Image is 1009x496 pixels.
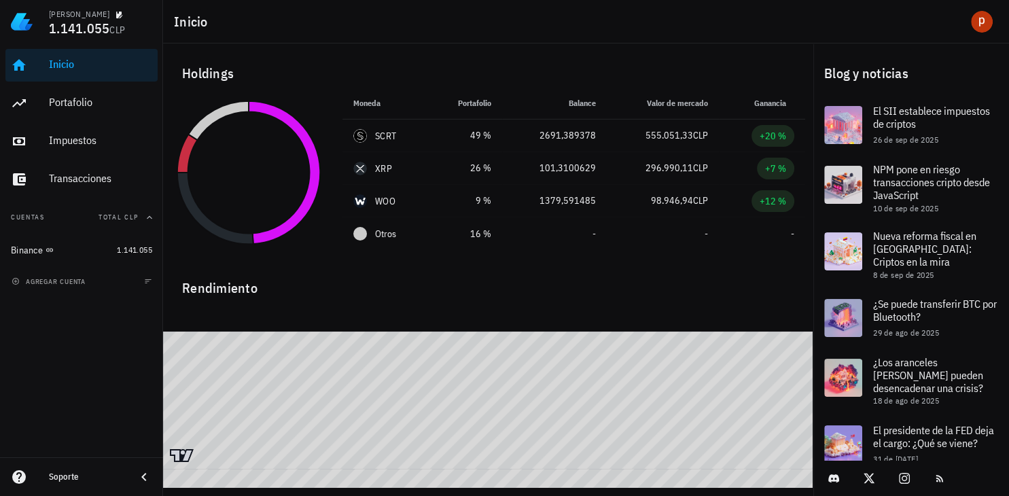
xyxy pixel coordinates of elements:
span: Ganancia [754,98,794,108]
a: ¿Se puede transferir BTC por Bluetooth? 29 de ago de 2025 [813,288,1009,348]
span: 8 de sep de 2025 [873,270,934,280]
span: CLP [109,24,125,36]
span: CLP [693,162,708,174]
span: Otros [375,227,396,241]
div: avatar [971,11,993,33]
div: [PERSON_NAME] [49,9,109,20]
div: Impuestos [49,134,152,147]
a: ¿Los aranceles [PERSON_NAME] pueden desencadenar una crisis? 18 de ago de 2025 [813,348,1009,414]
th: Portafolio [429,87,502,120]
span: - [592,228,596,240]
div: Soporte [49,472,125,482]
div: Inicio [49,58,152,71]
a: Inicio [5,49,158,82]
span: El SII establece impuestos de criptos [873,104,990,130]
th: Balance [502,87,607,120]
a: Impuestos [5,125,158,158]
span: CLP [693,194,708,207]
a: Charting by TradingView [170,449,194,462]
span: 555.051,33 [645,129,693,141]
span: Nueva reforma fiscal en [GEOGRAPHIC_DATA]: Criptos en la mira [873,229,976,268]
span: agregar cuenta [14,277,86,286]
div: 2691,389378 [513,128,596,143]
div: Blog y noticias [813,52,1009,95]
span: ¿Se puede transferir BTC por Bluetooth? [873,297,997,323]
span: - [791,228,794,240]
th: Valor de mercado [607,87,720,120]
span: El presidente de la FED deja el cargo: ¿Qué se viene? [873,423,994,450]
a: El presidente de la FED deja el cargo: ¿Qué se viene? 31 de [DATE] [813,414,1009,474]
span: 98.946,94 [651,194,693,207]
span: 1.141.055 [117,245,152,255]
div: XRP [375,162,392,175]
div: 1379,591485 [513,194,596,208]
div: 16 % [440,227,491,241]
div: 26 % [440,161,491,175]
a: Binance 1.141.055 [5,234,158,266]
span: 10 de sep de 2025 [873,203,938,213]
div: +12 % [760,194,786,208]
span: - [705,228,708,240]
span: 1.141.055 [49,19,109,37]
span: 26 de sep de 2025 [873,135,938,145]
div: SCRT-icon [353,129,367,143]
div: XRP-icon [353,162,367,175]
span: 18 de ago de 2025 [873,395,939,406]
img: LedgiFi [11,11,33,33]
div: Portafolio [49,96,152,109]
a: Transacciones [5,163,158,196]
span: 29 de ago de 2025 [873,327,939,338]
button: agregar cuenta [8,274,92,288]
div: +7 % [765,162,786,175]
button: CuentasTotal CLP [5,201,158,234]
h1: Inicio [174,11,213,33]
div: SCRT [375,129,396,143]
span: ¿Los aranceles [PERSON_NAME] pueden desencadenar una crisis? [873,355,983,395]
div: WOO [375,194,395,208]
a: Portafolio [5,87,158,120]
a: Nueva reforma fiscal en [GEOGRAPHIC_DATA]: Criptos en la mira 8 de sep de 2025 [813,222,1009,288]
span: 296.990,11 [645,162,693,174]
a: El SII establece impuestos de criptos 26 de sep de 2025 [813,95,1009,155]
span: Total CLP [99,213,139,222]
span: CLP [693,129,708,141]
div: Rendimiento [171,266,805,299]
div: WOO-icon [353,194,367,208]
div: 101,3100629 [513,161,596,175]
div: 9 % [440,194,491,208]
span: 31 de [DATE] [873,454,918,464]
th: Moneda [342,87,429,120]
div: +20 % [760,129,786,143]
div: Transacciones [49,172,152,185]
div: Binance [11,245,43,256]
div: 49 % [440,128,491,143]
a: NPM pone en riesgo transacciones cripto desde JavaScript 10 de sep de 2025 [813,155,1009,222]
span: NPM pone en riesgo transacciones cripto desde JavaScript [873,162,990,202]
div: Holdings [171,52,805,95]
